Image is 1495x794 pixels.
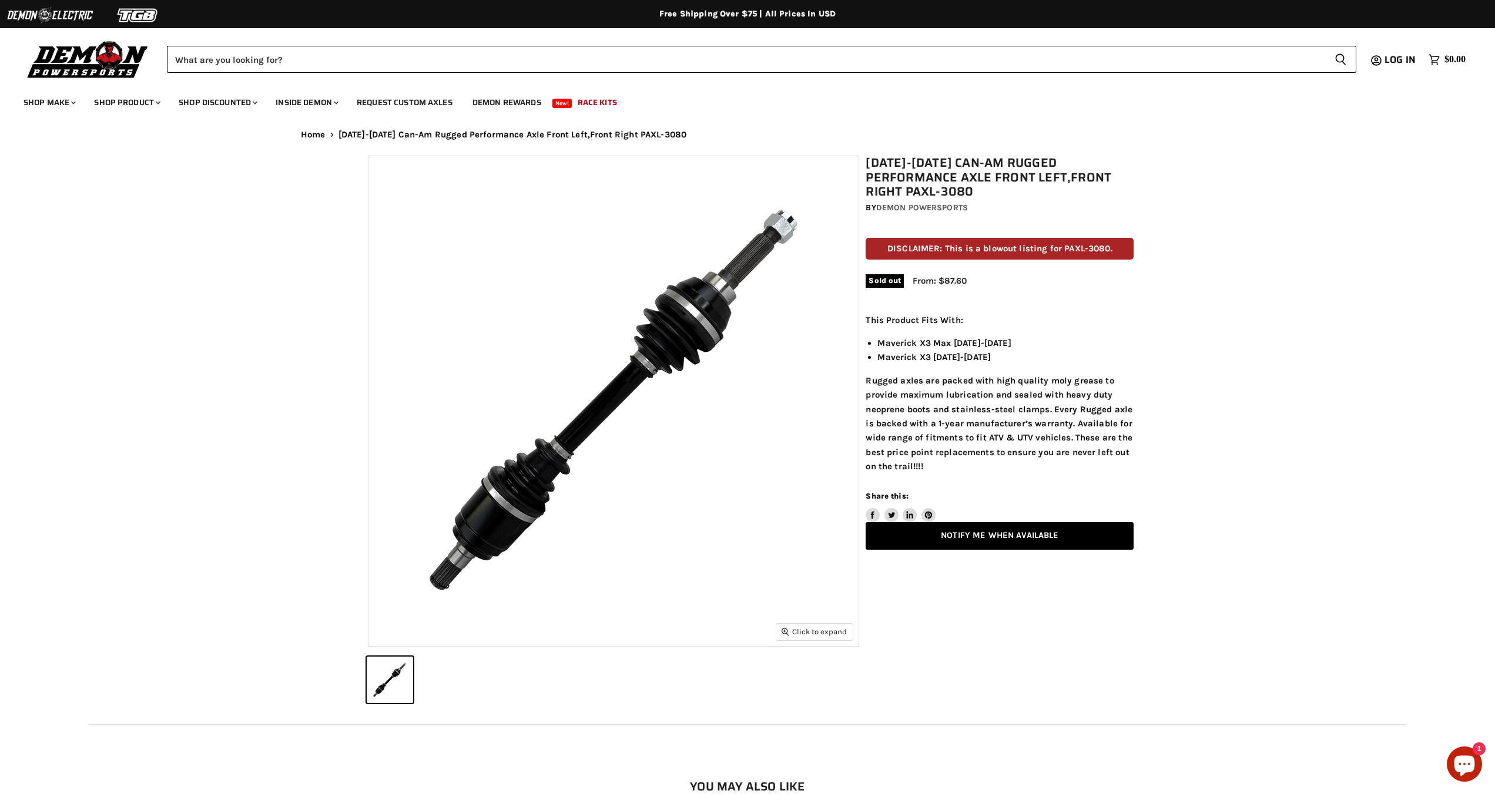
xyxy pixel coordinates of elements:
[876,203,968,213] a: Demon Powersports
[877,350,1134,364] li: Maverick X3 [DATE]-[DATE]
[367,657,413,703] button: 2019-2023 Can-Am Rugged Performance Axle Front Left,Front Right PAXL-3080 thumbnail
[277,9,1218,19] div: Free Shipping Over $75 | All Prices In USD
[866,522,1134,550] a: Notify Me When Available
[782,627,847,636] span: Click to expand
[1379,55,1423,65] a: Log in
[913,275,967,286] span: From: $87.60
[348,90,461,115] a: Request Custom Axles
[167,46,1325,73] input: Search
[866,156,1134,199] h1: [DATE]-[DATE] Can-Am Rugged Performance Axle Front Left,Front Right PAXL-3080
[866,201,1134,214] div: by
[94,4,182,26] img: TGB Logo 2
[866,238,1134,260] p: DISCLAIMER: This is a blowout listing for PAXL-3080.
[170,90,264,115] a: Shop Discounted
[1385,52,1416,67] span: Log in
[866,492,908,500] span: Share this:
[866,313,1134,327] p: This Product Fits With:
[338,130,687,140] span: [DATE]-[DATE] Can-Am Rugged Performance Axle Front Left,Front Right PAXL-3080
[1443,746,1486,785] inbox-online-store-chat: Shopify online store chat
[866,274,904,287] span: Sold out
[866,313,1134,474] div: Rugged axles are packed with high quality moly grease to provide maximum lubrication and sealed w...
[277,130,1218,140] nav: Breadcrumbs
[267,90,346,115] a: Inside Demon
[1423,51,1471,68] a: $0.00
[877,336,1134,350] li: Maverick X3 Max [DATE]-[DATE]
[368,156,859,646] img: 2019-2023 Can-Am Rugged Performance Axle Front Left,Front Right PAXL-3080
[569,90,626,115] a: Race Kits
[301,780,1194,793] h2: You may also like
[1444,54,1466,65] span: $0.00
[866,491,936,522] aside: Share this:
[85,90,167,115] a: Shop Product
[24,38,152,80] img: Demon Powersports
[15,86,1463,115] ul: Main menu
[301,130,326,140] a: Home
[464,90,550,115] a: Demon Rewards
[552,99,572,108] span: New!
[15,90,83,115] a: Shop Make
[776,624,853,640] button: Click to expand
[1325,46,1356,73] button: Search
[6,4,94,26] img: Demon Electric Logo 2
[167,46,1356,73] form: Product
